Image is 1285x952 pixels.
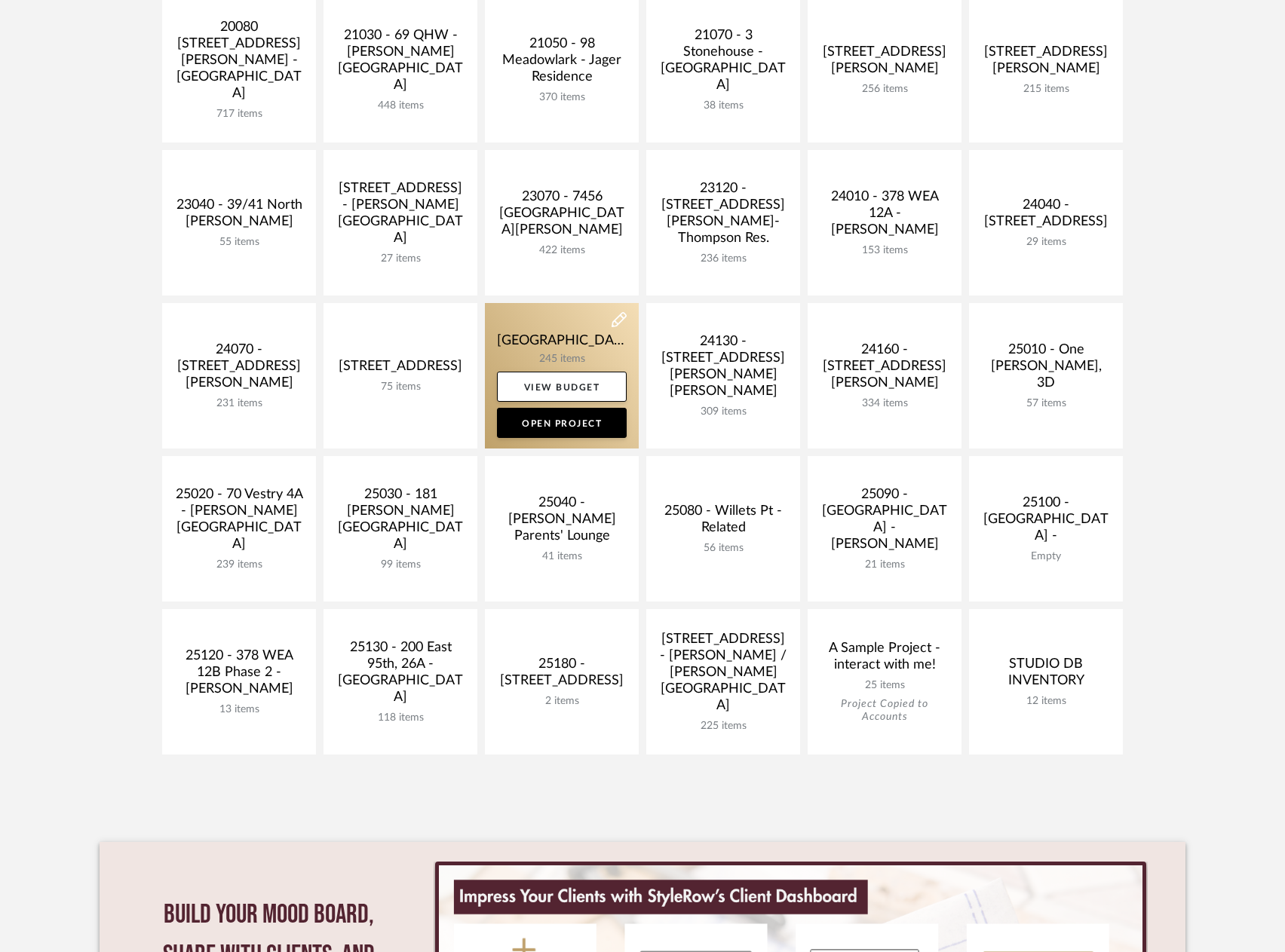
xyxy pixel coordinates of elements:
div: 21 items [820,559,949,571]
div: 12 items [981,695,1111,708]
div: 370 items [497,91,627,104]
div: 236 items [658,253,788,265]
div: 25 items [820,679,949,692]
div: 24160 - [STREET_ADDRESS][PERSON_NAME] [820,341,949,397]
div: 41 items [497,550,627,563]
div: 2 items [497,695,627,708]
div: 24040 - [STREET_ADDRESS] [981,197,1111,236]
div: 38 items [658,99,788,112]
a: View Budget [497,372,627,402]
div: 256 items [820,83,949,96]
div: 215 items [981,83,1111,96]
div: 24130 - [STREET_ADDRESS][PERSON_NAME][PERSON_NAME] [658,333,788,406]
div: 23040 - 39/41 North [PERSON_NAME] [174,197,304,236]
div: 25020 - 70 Vestry 4A - [PERSON_NAME][GEOGRAPHIC_DATA] [174,486,304,559]
div: 25040 - [PERSON_NAME] Parents' Lounge [497,494,627,550]
div: 27 items [336,253,465,265]
div: 24010 - 378 WEA 12A - [PERSON_NAME] [820,188,949,244]
div: 21070 - 3 Stonehouse - [GEOGRAPHIC_DATA] [658,27,788,99]
div: 717 items [174,108,304,121]
div: 309 items [658,406,788,418]
div: 153 items [820,244,949,257]
a: Open Project [497,408,627,438]
div: 29 items [981,236,1111,249]
div: STUDIO DB INVENTORY [981,656,1111,695]
div: 24070 - [STREET_ADDRESS][PERSON_NAME] [174,341,304,397]
div: [STREET_ADDRESS][PERSON_NAME] [981,44,1111,83]
div: 118 items [336,712,465,724]
div: 422 items [497,244,627,257]
div: [STREET_ADDRESS] - [PERSON_NAME][GEOGRAPHIC_DATA] [336,180,465,253]
div: [STREET_ADDRESS][PERSON_NAME] [820,44,949,83]
div: 55 items [174,236,304,249]
div: 25130 - 200 East 95th, 26A - [GEOGRAPHIC_DATA] [336,639,465,712]
div: 448 items [336,99,465,112]
div: 99 items [336,559,465,571]
div: 21030 - 69 QHW - [PERSON_NAME][GEOGRAPHIC_DATA] [336,27,465,99]
div: Empty [981,550,1111,563]
div: 25010 - One [PERSON_NAME], 3D [981,341,1111,397]
div: 25120 - 378 WEA 12B Phase 2 - [PERSON_NAME] [174,647,304,703]
div: 239 items [174,559,304,571]
div: 25090 - [GEOGRAPHIC_DATA] - [PERSON_NAME] [820,486,949,559]
div: 25030 - 181 [PERSON_NAME][GEOGRAPHIC_DATA] [336,486,465,559]
div: [STREET_ADDRESS] [336,358,465,381]
div: 20080 [STREET_ADDRESS][PERSON_NAME] - [GEOGRAPHIC_DATA] [174,19,304,108]
div: 225 items [658,720,788,733]
div: 23070 - 7456 [GEOGRAPHIC_DATA][PERSON_NAME] [497,188,627,244]
div: 25080 - Willets Pt - Related [658,503,788,542]
div: 334 items [820,397,949,410]
div: Project Copied to Accounts [820,698,949,724]
div: 13 items [174,703,304,716]
div: 25100 - [GEOGRAPHIC_DATA] - [981,494,1111,550]
div: 75 items [336,381,465,393]
div: [STREET_ADDRESS] - [PERSON_NAME] / [PERSON_NAME][GEOGRAPHIC_DATA] [658,631,788,720]
div: 25180 - [STREET_ADDRESS] [497,656,627,695]
div: 23120 - [STREET_ADDRESS][PERSON_NAME]-Thompson Res. [658,180,788,253]
div: 56 items [658,542,788,555]
div: 21050 - 98 Meadowlark - Jager Residence [497,35,627,91]
div: 231 items [174,397,304,410]
div: 57 items [981,397,1111,410]
div: A Sample Project - interact with me! [820,640,949,679]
